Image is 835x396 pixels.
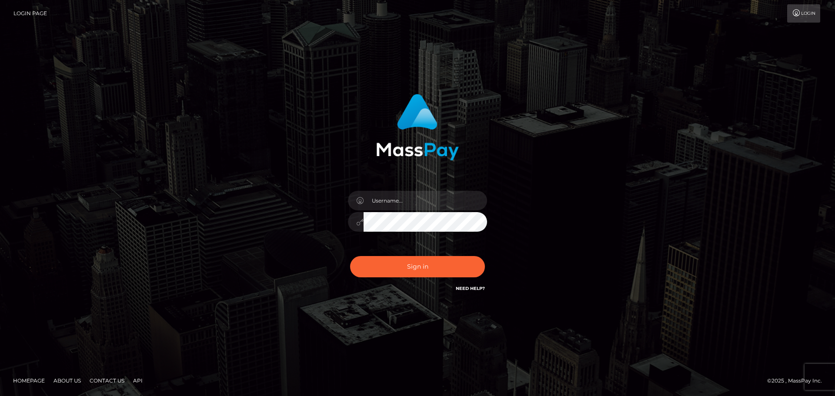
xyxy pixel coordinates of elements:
a: Login Page [13,4,47,23]
a: Need Help? [456,286,485,291]
input: Username... [364,191,487,210]
a: Contact Us [86,374,128,387]
div: © 2025 , MassPay Inc. [767,376,828,386]
button: Sign in [350,256,485,277]
a: About Us [50,374,84,387]
a: API [130,374,146,387]
a: Login [787,4,820,23]
img: MassPay Login [376,94,459,160]
a: Homepage [10,374,48,387]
